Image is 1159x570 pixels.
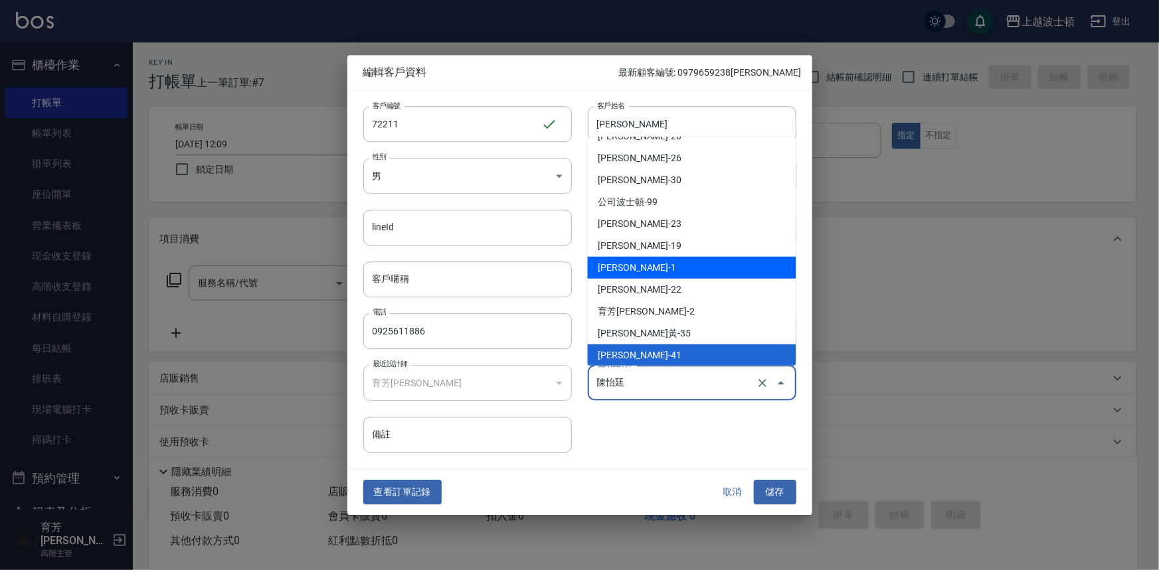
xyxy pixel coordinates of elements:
label: 電話 [373,307,387,317]
li: [PERSON_NAME]-19 [588,235,796,257]
label: 最近設計師 [373,359,407,369]
div: 男 [363,158,572,194]
div: 育芳[PERSON_NAME] [363,365,572,401]
button: Close [770,372,792,393]
button: 取消 [711,480,754,505]
li: [PERSON_NAME]黃-35 [588,322,796,344]
label: 性別 [373,152,387,162]
li: [PERSON_NAME]-23 [588,213,796,235]
button: 儲存 [754,480,796,505]
li: [PERSON_NAME]-41 [588,344,796,366]
li: [PERSON_NAME]-1 [588,257,796,279]
li: 公司波士頓-99 [588,191,796,213]
button: 查看訂單記錄 [363,480,442,505]
p: 最新顧客編號: 0979659238[PERSON_NAME] [618,66,801,80]
li: [PERSON_NAME]-26 [588,147,796,169]
li: [PERSON_NAME]-30 [588,169,796,191]
label: 客戶編號 [373,100,401,110]
li: [PERSON_NAME]-22 [588,279,796,301]
label: 客戶姓名 [597,100,625,110]
span: 編輯客戶資料 [363,66,619,79]
button: Clear [753,374,772,392]
li: 育芳[PERSON_NAME]-2 [588,301,796,322]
